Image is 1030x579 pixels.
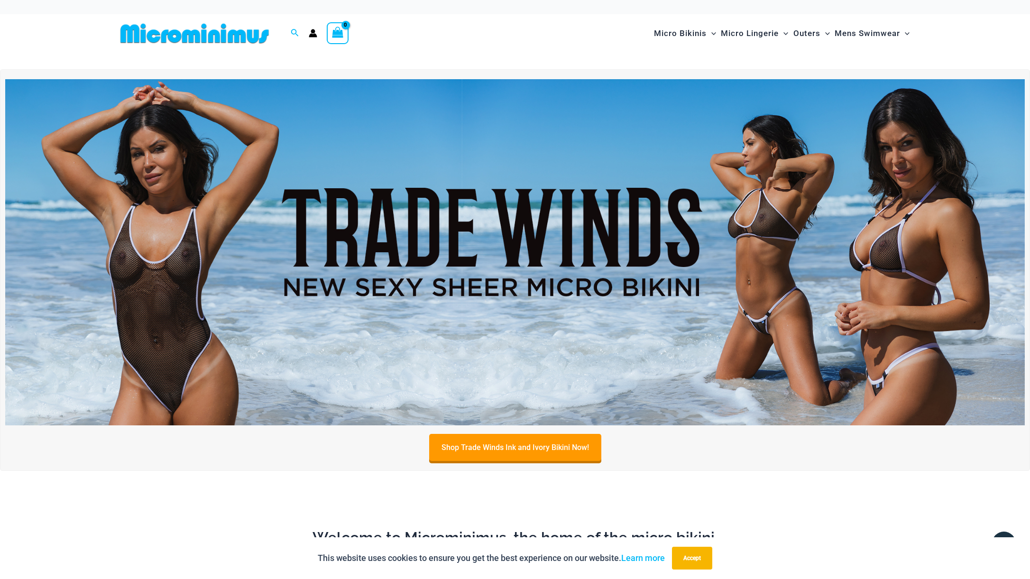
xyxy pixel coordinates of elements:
[672,547,712,570] button: Accept
[652,19,718,48] a: Micro BikinisMenu ToggleMenu Toggle
[707,21,716,46] span: Menu Toggle
[779,21,788,46] span: Menu Toggle
[309,29,317,37] a: Account icon link
[429,434,601,461] a: Shop Trade Winds Ink and Ivory Bikini Now!
[832,19,912,48] a: Mens SwimwearMenu ToggleMenu Toggle
[291,28,299,39] a: Search icon link
[621,553,665,563] a: Learn more
[650,18,913,49] nav: Site Navigation
[318,551,665,565] p: This website uses cookies to ensure you get the best experience on our website.
[327,22,349,44] a: View Shopping Cart, empty
[117,23,273,44] img: MM SHOP LOGO FLAT
[654,21,707,46] span: Micro Bikinis
[791,19,832,48] a: OutersMenu ToggleMenu Toggle
[124,528,906,548] h2: Welcome to Microminimus, the home of the micro bikini.
[5,79,1025,426] img: Trade Winds Ink and Ivory Bikini
[835,21,900,46] span: Mens Swimwear
[718,19,791,48] a: Micro LingerieMenu ToggleMenu Toggle
[820,21,830,46] span: Menu Toggle
[793,21,820,46] span: Outers
[900,21,910,46] span: Menu Toggle
[721,21,779,46] span: Micro Lingerie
